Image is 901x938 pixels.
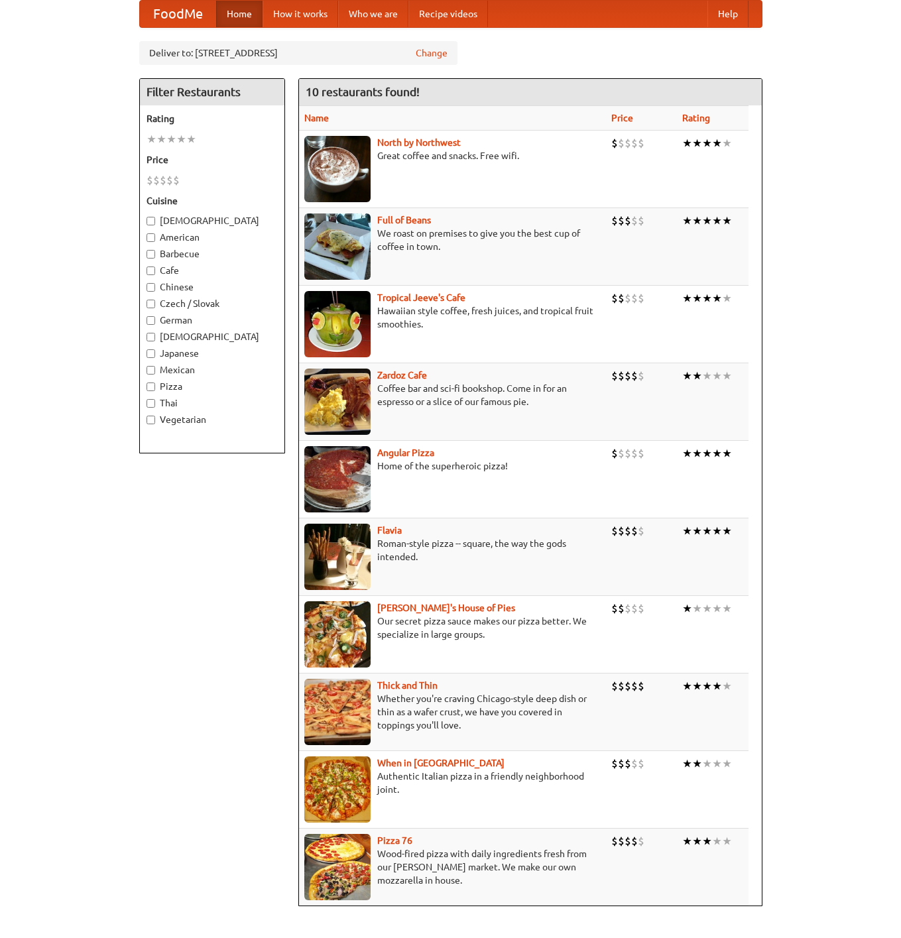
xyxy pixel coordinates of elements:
input: American [147,233,155,242]
li: $ [638,601,644,616]
li: ★ [682,291,692,306]
li: ★ [692,756,702,771]
li: $ [166,173,173,188]
img: angular.jpg [304,446,371,512]
li: $ [618,756,625,771]
li: ★ [712,369,722,383]
a: Home [216,1,263,27]
p: Whether you're craving Chicago-style deep dish or thin as a wafer crust, we have you covered in t... [304,692,601,732]
li: $ [625,446,631,461]
label: Thai [147,396,278,410]
li: $ [631,524,638,538]
li: $ [611,136,618,150]
li: $ [638,291,644,306]
li: ★ [176,132,186,147]
b: Full of Beans [377,215,431,225]
a: Price [611,113,633,123]
li: $ [631,834,638,849]
input: Thai [147,399,155,408]
li: $ [625,213,631,228]
b: [PERSON_NAME]'s House of Pies [377,603,515,613]
li: $ [618,136,625,150]
p: Our secret pizza sauce makes our pizza better. We specialize in large groups. [304,615,601,641]
a: Change [416,46,448,60]
li: ★ [702,291,712,306]
li: ★ [692,601,702,616]
li: $ [625,679,631,693]
li: ★ [722,601,732,616]
li: $ [611,446,618,461]
li: ★ [682,524,692,538]
input: Barbecue [147,250,155,259]
input: [DEMOGRAPHIC_DATA] [147,333,155,341]
li: ★ [722,136,732,150]
li: $ [147,173,153,188]
p: Coffee bar and sci-fi bookshop. Come in for an espresso or a slice of our famous pie. [304,382,601,408]
li: ★ [702,756,712,771]
li: $ [625,601,631,616]
li: $ [638,524,644,538]
li: $ [618,679,625,693]
div: Deliver to: [STREET_ADDRESS] [139,41,457,65]
p: Authentic Italian pizza in a friendly neighborhood joint. [304,770,601,796]
li: ★ [702,136,712,150]
li: ★ [702,446,712,461]
img: pizza76.jpg [304,834,371,900]
a: Rating [682,113,710,123]
li: ★ [186,132,196,147]
a: Help [707,1,749,27]
li: ★ [722,291,732,306]
b: Pizza 76 [377,835,412,846]
h5: Rating [147,112,278,125]
li: ★ [692,834,702,849]
li: ★ [692,291,702,306]
li: ★ [722,679,732,693]
input: Czech / Slovak [147,300,155,308]
li: ★ [702,369,712,383]
li: ★ [702,679,712,693]
li: $ [638,213,644,228]
input: Chinese [147,283,155,292]
li: $ [625,136,631,150]
li: ★ [702,524,712,538]
label: [DEMOGRAPHIC_DATA] [147,214,278,227]
img: flavia.jpg [304,524,371,590]
label: Cafe [147,264,278,277]
label: German [147,314,278,327]
li: $ [611,213,618,228]
li: ★ [722,524,732,538]
li: ★ [712,524,722,538]
li: ★ [712,679,722,693]
li: $ [611,291,618,306]
li: $ [625,291,631,306]
li: $ [631,213,638,228]
li: ★ [702,834,712,849]
li: ★ [702,601,712,616]
b: Tropical Jeeve's Cafe [377,292,465,303]
li: $ [631,756,638,771]
label: Barbecue [147,247,278,261]
li: $ [638,679,644,693]
b: When in [GEOGRAPHIC_DATA] [377,758,505,768]
li: ★ [712,446,722,461]
input: Pizza [147,382,155,391]
li: ★ [712,756,722,771]
h5: Price [147,153,278,166]
img: beans.jpg [304,213,371,280]
li: ★ [722,446,732,461]
b: Flavia [377,525,402,536]
a: North by Northwest [377,137,461,148]
a: Zardoz Cafe [377,370,427,381]
a: FoodMe [140,1,216,27]
li: $ [631,446,638,461]
li: ★ [692,679,702,693]
li: $ [631,679,638,693]
label: [DEMOGRAPHIC_DATA] [147,330,278,343]
li: ★ [682,834,692,849]
li: $ [160,173,166,188]
li: $ [638,136,644,150]
li: ★ [692,369,702,383]
li: $ [625,834,631,849]
li: ★ [722,369,732,383]
li: $ [618,524,625,538]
